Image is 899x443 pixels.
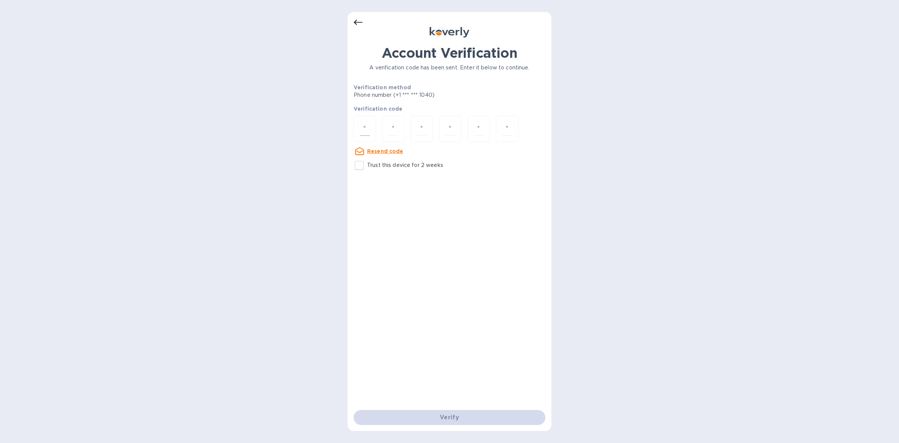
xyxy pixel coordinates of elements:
p: Verification code [354,105,545,113]
p: A verification code has been sent. Enter it below to continue. [354,64,545,72]
b: Verification method [354,84,411,90]
h1: Account Verification [354,45,545,61]
p: Phone number (+1 *** *** 1040) [354,91,492,99]
u: Resend code [367,148,403,154]
p: Trust this device for 2 weeks [367,161,443,169]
